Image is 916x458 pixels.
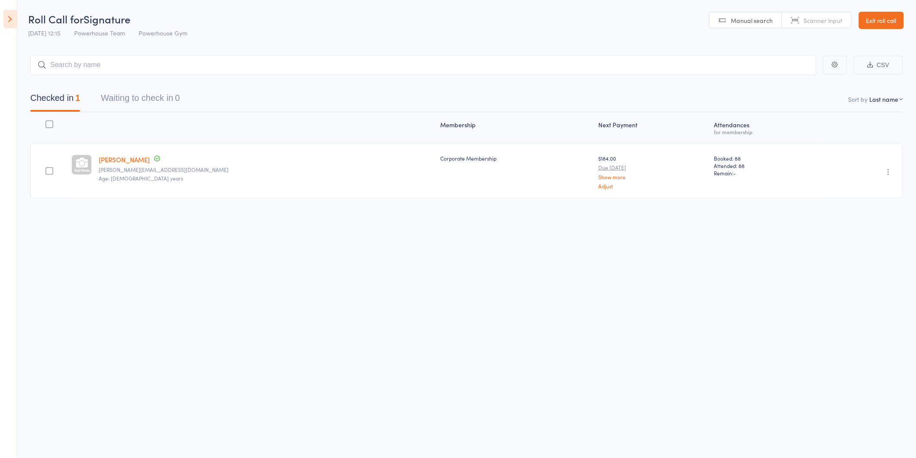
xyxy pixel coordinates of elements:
a: [PERSON_NAME] [99,155,150,164]
input: Search by name [30,55,816,75]
div: Atten­dances [710,116,824,139]
span: [DATE] 12:15 [28,29,61,37]
a: Show more [598,174,707,180]
span: Attended: 88 [714,162,820,169]
span: Booked: 88 [714,155,820,162]
div: for membership [714,129,820,135]
span: Manual search [731,16,773,25]
button: Waiting to check in0 [101,89,180,112]
div: 0 [175,93,180,103]
label: Sort by [848,95,868,103]
button: Checked in1 [30,89,80,112]
div: 1 [75,93,80,103]
small: Due [DATE] [598,164,707,171]
div: Last name [870,95,899,103]
span: Signature [84,12,130,26]
span: - [733,169,736,177]
span: Age: [DEMOGRAPHIC_DATA] years [99,174,183,182]
div: $184.00 [598,155,707,189]
button: CSV [854,56,903,74]
div: Corporate Membership [441,155,592,162]
span: Powerhouse Team [74,29,125,37]
a: Exit roll call [859,12,904,29]
span: Powerhouse Gym [139,29,187,37]
small: donald@urbanrec.com.au [99,167,433,173]
span: Roll Call for [28,12,84,26]
span: Remain: [714,169,820,177]
div: Next Payment [595,116,710,139]
div: Membership [437,116,595,139]
span: Scanner input [804,16,843,25]
a: Adjust [598,183,707,189]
